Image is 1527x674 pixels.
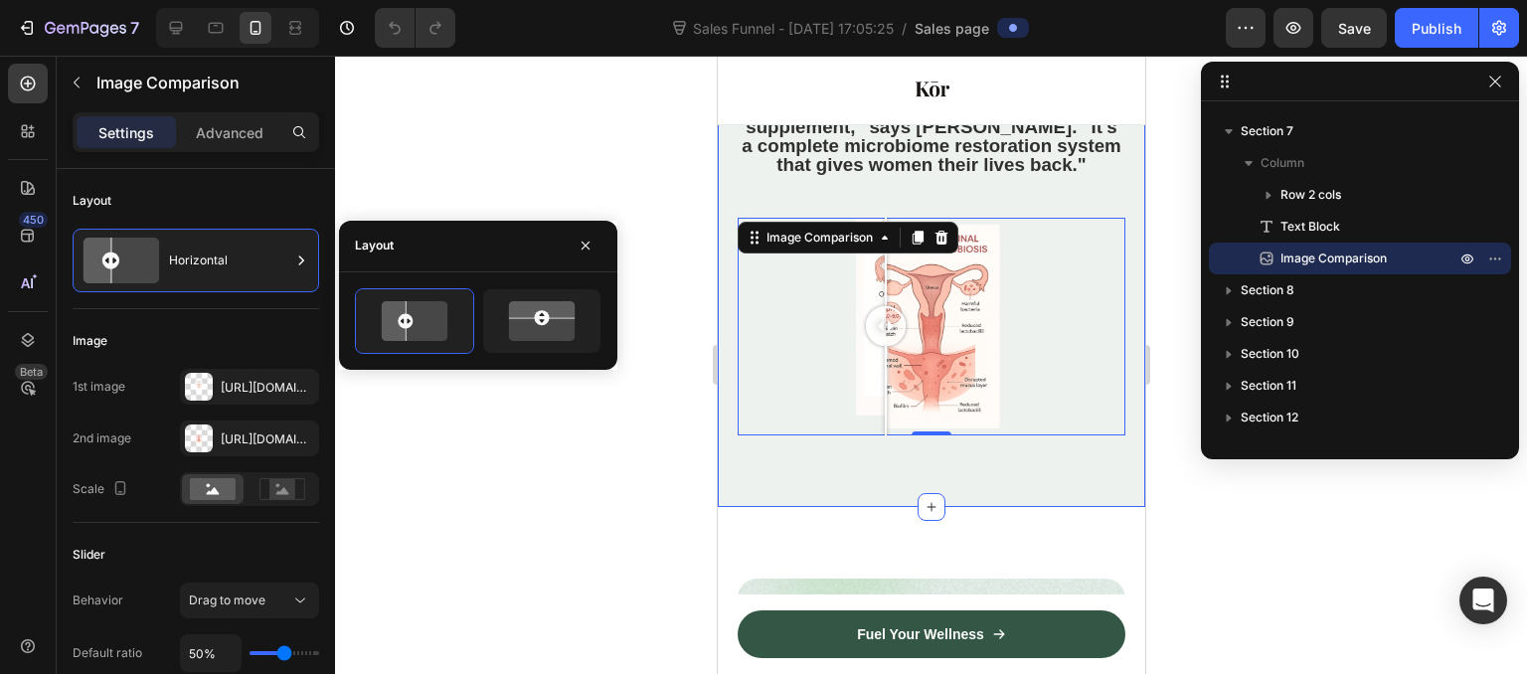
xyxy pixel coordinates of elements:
[1241,344,1299,364] span: Section 10
[1241,376,1296,396] span: Section 11
[689,18,898,39] span: Sales Funnel - [DATE] 17:05:25
[196,122,263,143] p: Advanced
[15,364,48,380] div: Beta
[1241,121,1293,141] span: Section 7
[915,18,989,39] span: Sales page
[718,56,1145,674] iframe: Design area
[355,237,394,254] div: Layout
[73,429,131,447] div: 2nd image
[73,192,111,210] div: Layout
[189,592,265,607] span: Drag to move
[96,71,311,94] p: Image Comparison
[169,238,290,283] div: Horizontal
[1241,312,1294,332] span: Section 9
[1338,20,1371,37] span: Save
[130,16,139,40] p: 7
[1280,185,1341,205] span: Row 2 cols
[1459,577,1507,624] div: Open Intercom Messenger
[73,332,107,350] div: Image
[181,635,241,671] input: Auto
[902,18,907,39] span: /
[73,476,132,503] div: Scale
[8,8,148,48] button: 7
[180,583,319,618] button: Drag to move
[1261,153,1304,173] span: Column
[73,591,123,609] div: Behavior
[221,430,314,448] div: [URL][DOMAIN_NAME]
[98,122,154,143] p: Settings
[19,212,48,228] div: 450
[73,644,142,662] div: Default ratio
[1395,8,1478,48] button: Publish
[1280,217,1340,237] span: Text Block
[73,546,105,564] div: Slider
[375,8,455,48] div: Undo/Redo
[1321,8,1387,48] button: Save
[1241,280,1294,300] span: Section 8
[73,378,125,396] div: 1st image
[1412,18,1461,39] div: Publish
[1280,249,1387,268] span: Image Comparison
[221,379,314,397] div: [URL][DOMAIN_NAME]
[1241,408,1298,427] span: Section 12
